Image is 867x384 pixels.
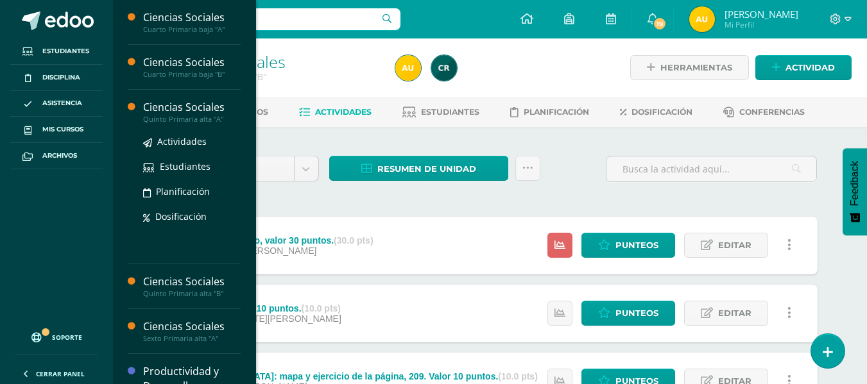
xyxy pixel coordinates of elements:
[143,55,241,70] div: Ciencias Sociales
[718,301,751,325] span: Editar
[143,55,241,79] a: Ciencias SocialesCuarto Primaria baja "B"
[510,102,589,122] a: Planificación
[143,289,241,298] div: Quinto Primaria alta "B"
[143,115,241,124] div: Quinto Primaria alta "A"
[178,303,341,313] div: Actitudinal.- valor 10 puntos.
[606,156,816,181] input: Busca la actividad aquí...
[725,8,798,21] span: [PERSON_NAME]
[660,56,732,79] span: Herramientas
[121,8,400,30] input: Busca un usuario...
[739,107,805,117] span: Conferencias
[498,371,537,381] strong: (10.0 pts)
[42,72,80,83] span: Disciplina
[689,6,715,32] img: 05b7556927cf6a1fc85b4e34986eb699.png
[239,313,341,324] span: [DATE][PERSON_NAME]
[334,235,373,246] strong: (30.0 pts)
[431,55,457,81] img: 19436fc6d9716341a8510cf58c6830a2.png
[302,303,341,313] strong: (10.0 pts)
[849,161,861,206] span: Feedback
[755,55,852,80] a: Actividad
[653,17,667,31] span: 19
[315,107,372,117] span: Actividades
[178,371,537,381] div: [GEOGRAPHIC_DATA]: mapa y ejercicio de la página, 209. Valor 10 puntos.
[785,56,835,79] span: Actividad
[377,157,476,181] span: Resumen de unidad
[10,65,103,91] a: Disciplina
[143,10,241,34] a: Ciencias SocialesCuarto Primaria baja "A"
[329,156,508,181] a: Resumen de unidad
[843,148,867,235] button: Feedback - Mostrar encuesta
[42,98,82,108] span: Asistencia
[10,143,103,169] a: Archivos
[143,70,241,79] div: Cuarto Primaria baja "B"
[15,320,98,351] a: Soporte
[10,91,103,117] a: Asistencia
[718,233,751,257] span: Editar
[10,38,103,65] a: Estudiantes
[143,274,241,298] a: Ciencias SocialesQuinto Primaria alta "B"
[630,55,749,80] a: Herramientas
[155,210,207,222] span: Dosificación
[160,160,210,172] span: Estudiantes
[620,102,692,122] a: Dosificación
[143,100,241,115] div: Ciencias Sociales
[162,71,380,83] div: Cuarto Primaria baja 'B'
[42,124,83,135] span: Mis cursos
[421,107,479,117] span: Estudiantes
[581,233,675,258] a: Punteos
[615,233,658,257] span: Punteos
[143,319,241,343] a: Ciencias SocialesSexto Primaria alta "A"
[631,107,692,117] span: Dosificación
[162,53,380,71] h1: Ciencias Sociales
[143,209,241,224] a: Dosificación
[299,102,372,122] a: Actividades
[36,369,85,378] span: Cerrar panel
[214,246,316,256] span: [DATE][PERSON_NAME]
[143,274,241,289] div: Ciencias Sociales
[178,235,373,246] div: Proyecto Integrado, valor 30 puntos.
[524,107,589,117] span: Planificación
[52,333,82,342] span: Soporte
[723,102,805,122] a: Conferencias
[157,135,207,147] span: Actividades
[42,46,89,56] span: Estudiantes
[581,301,675,326] a: Punteos
[143,334,241,343] div: Sexto Primaria alta "A"
[143,10,241,25] div: Ciencias Sociales
[143,184,241,199] a: Planificación
[156,185,210,197] span: Planificación
[143,319,241,334] div: Ciencias Sociales
[42,151,77,161] span: Archivos
[143,159,241,174] a: Estudiantes
[615,301,658,325] span: Punteos
[725,19,798,30] span: Mi Perfil
[143,134,241,149] a: Actividades
[10,117,103,143] a: Mis cursos
[395,55,421,81] img: 05b7556927cf6a1fc85b4e34986eb699.png
[143,25,241,34] div: Cuarto Primaria baja "A"
[402,102,479,122] a: Estudiantes
[143,100,241,124] a: Ciencias SocialesQuinto Primaria alta "A"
